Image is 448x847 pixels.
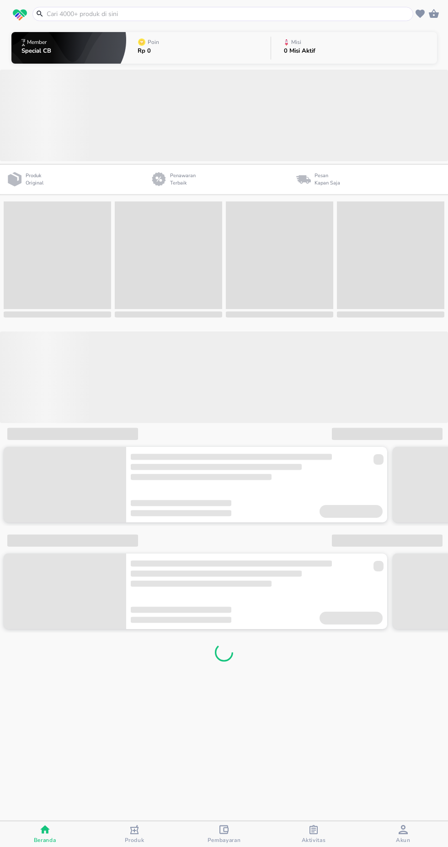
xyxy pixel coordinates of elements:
[271,30,437,66] button: Misi0 Misi Aktif
[208,836,241,844] span: Pembayaran
[11,30,126,66] button: MemberSpecial CB
[26,172,47,187] p: Produk Original
[46,9,411,19] input: Cari 4000+ produk di sini
[21,48,51,54] p: Special CB
[148,39,159,45] p: Poin
[358,821,448,847] button: Akun
[269,821,358,847] button: Aktivitas
[302,836,326,844] span: Aktivitas
[126,30,271,66] button: PoinRp 0
[291,39,301,45] p: Misi
[27,39,47,45] p: Member
[179,821,269,847] button: Pembayaran
[125,836,144,844] span: Produk
[284,48,315,54] p: 0 Misi Aktif
[138,48,161,54] p: Rp 0
[170,172,199,187] p: Penawaran Terbaik
[90,821,179,847] button: Produk
[13,9,27,21] img: logo_swiperx_s.bd005f3b.svg
[34,836,56,844] span: Beranda
[396,836,411,844] span: Akun
[315,172,340,187] p: Pesan Kapan Saja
